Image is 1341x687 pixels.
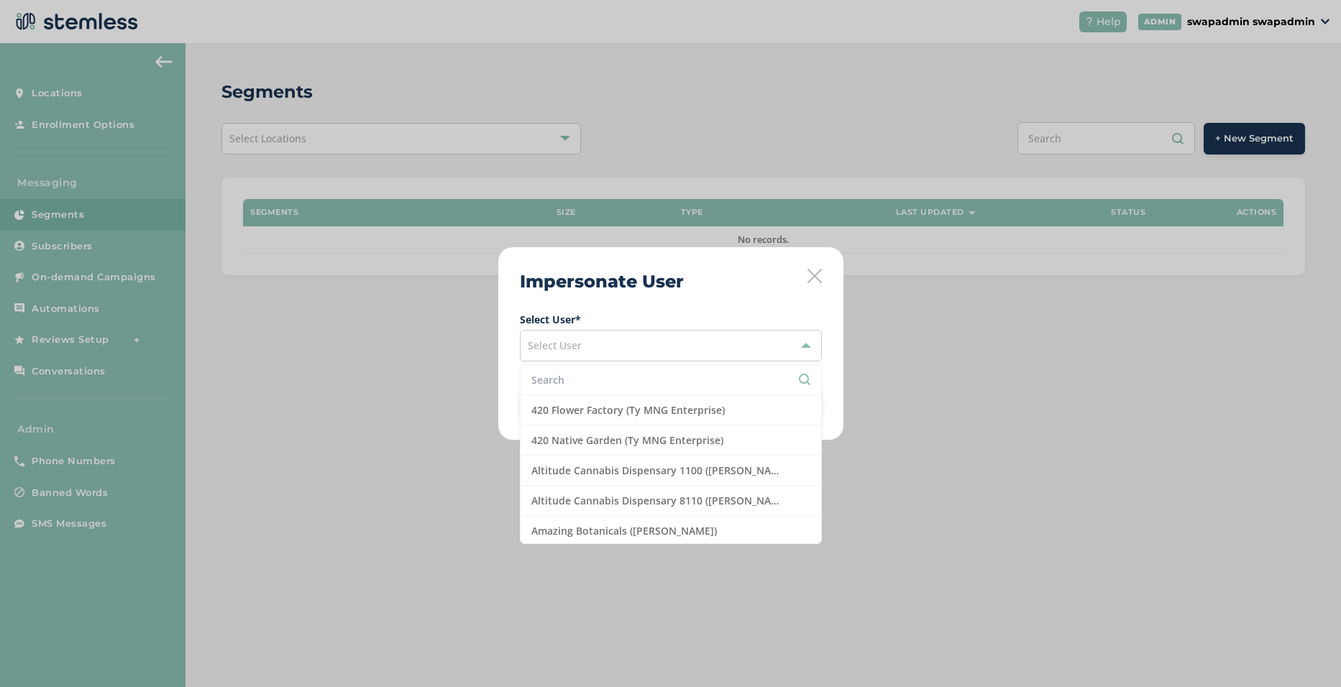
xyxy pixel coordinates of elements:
li: Amazing Botanicals ([PERSON_NAME]) [521,516,821,546]
h2: Impersonate User [520,269,684,295]
li: Altitude Cannabis Dispensary 8110 ([PERSON_NAME]) [521,486,821,516]
li: 420 Native Garden (Ty MNG Enterprise) [521,425,821,456]
span: Select User [528,338,582,352]
label: Select User [520,312,822,327]
li: Altitude Cannabis Dispensary 1100 ([PERSON_NAME]) [521,456,821,486]
iframe: Chat Widget [1269,618,1341,687]
input: Search [531,372,810,387]
li: 420 Flower Factory (Ty MNG Enterprise) [521,395,821,425]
